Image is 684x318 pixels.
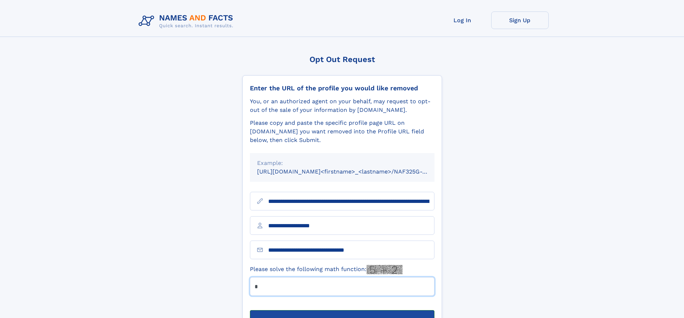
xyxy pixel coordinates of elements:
[250,84,434,92] div: Enter the URL of the profile you would like removed
[434,11,491,29] a: Log In
[250,97,434,114] div: You, or an authorized agent on your behalf, may request to opt-out of the sale of your informatio...
[250,265,403,274] label: Please solve the following math function:
[257,159,427,167] div: Example:
[491,11,549,29] a: Sign Up
[250,119,434,144] div: Please copy and paste the specific profile page URL on [DOMAIN_NAME] you want removed into the Pr...
[242,55,442,64] div: Opt Out Request
[257,168,448,175] small: [URL][DOMAIN_NAME]<firstname>_<lastname>/NAF325G-xxxxxxxx
[136,11,239,31] img: Logo Names and Facts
